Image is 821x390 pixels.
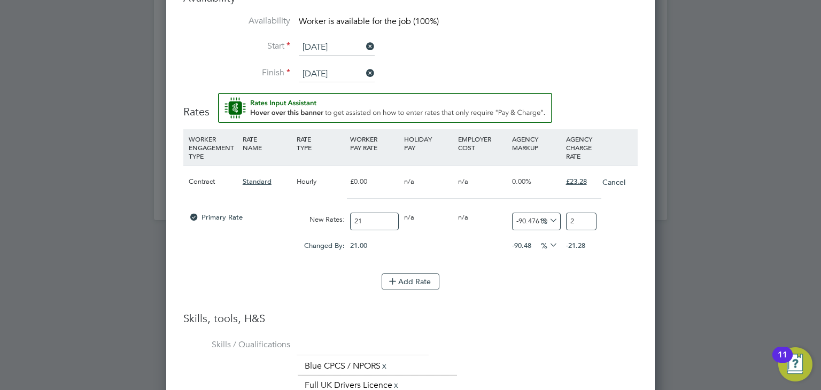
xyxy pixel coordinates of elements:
div: Hourly [294,166,348,197]
label: Skills / Qualifications [183,339,290,350]
span: % [537,239,559,251]
div: Contract [186,166,240,197]
span: Worker is available for the job (100%) [299,16,439,27]
span: -21.28 [566,241,585,250]
div: EMPLOYER COST [455,129,509,157]
span: n/a [458,213,468,222]
button: Cancel [602,177,626,188]
li: Blue CPCS / NPORS [300,359,392,373]
button: Add Rate [382,273,439,290]
div: New Rates: [294,209,348,230]
label: Finish [183,67,290,79]
span: n/a [404,177,414,186]
span: n/a [404,213,414,222]
div: £0.00 [347,166,401,197]
div: Changed By: [186,236,347,256]
span: 21.00 [350,241,367,250]
span: n/a [458,177,468,186]
input: Select one [299,40,375,56]
span: Standard [243,177,272,186]
input: Select one [299,66,375,82]
span: £23.28 [566,177,587,186]
label: Start [183,41,290,52]
div: WORKER PAY RATE [347,129,401,157]
h3: Rates [183,93,638,119]
button: Open Resource Center, 11 new notifications [778,347,812,381]
div: WORKER ENGAGEMENT TYPE [186,129,240,166]
div: RATE TYPE [294,129,348,157]
div: AGENCY CHARGE RATE [563,129,599,166]
span: % [537,214,559,226]
div: AGENCY MARKUP [509,129,563,157]
a: x [381,359,388,373]
h3: Skills, tools, H&S [183,311,638,325]
label: Availability [183,15,290,27]
span: Primary Rate [189,213,243,222]
span: 0.00% [512,177,531,186]
div: RATE NAME [240,129,294,157]
button: Rate Assistant [218,93,552,123]
div: 11 [778,355,787,369]
span: -90.48 [512,241,531,250]
div: HOLIDAY PAY [401,129,455,157]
